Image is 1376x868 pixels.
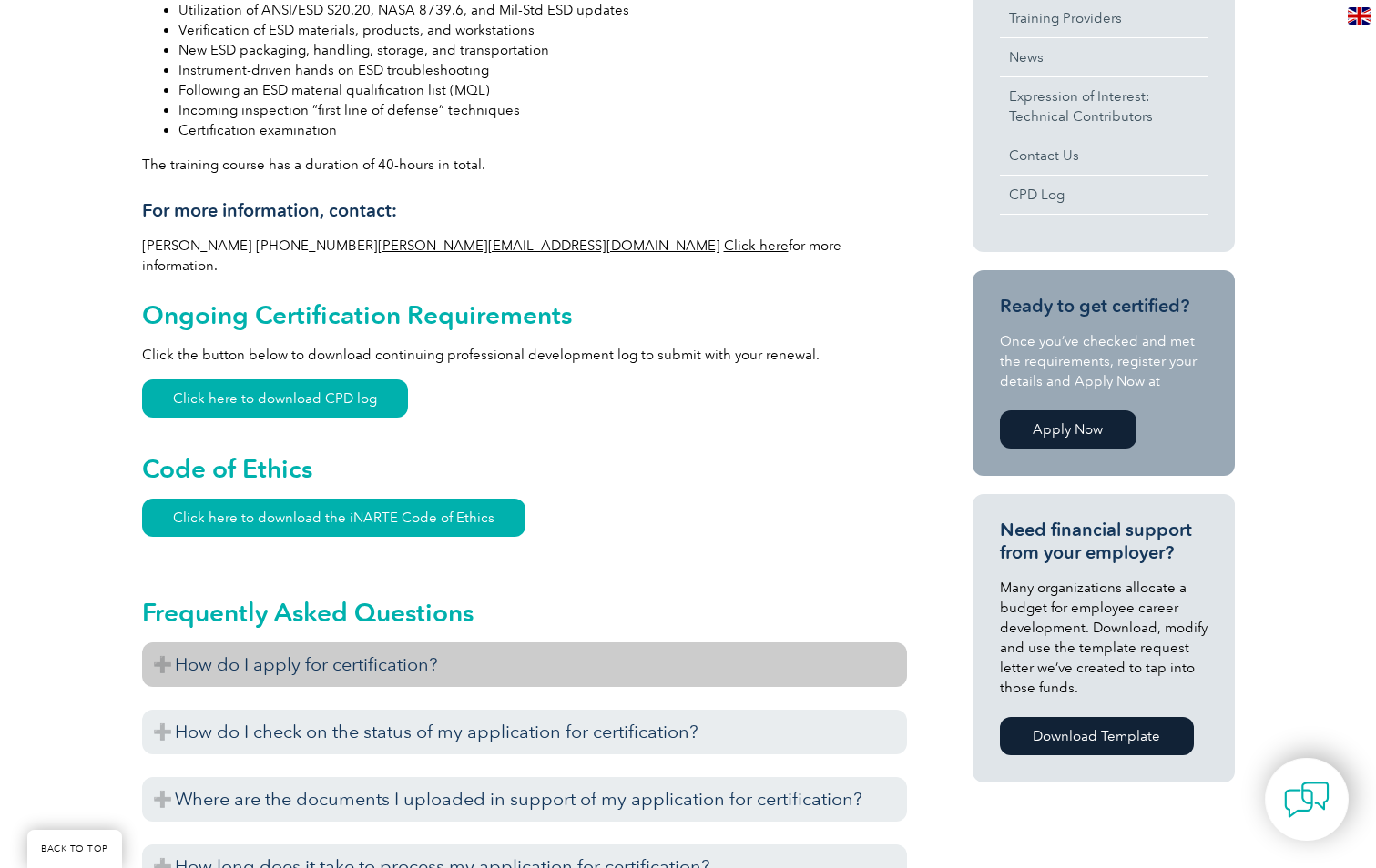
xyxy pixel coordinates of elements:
[724,237,789,254] a: Click here
[178,60,907,80] li: Instrument-driven hands on ESD troubleshooting
[142,710,907,754] h3: How do I check on the status of my application for certification?
[142,155,907,175] p: The training course has a duration of 40-hours in total.
[142,379,408,418] a: Click here to download CPD log
[142,345,907,365] p: Click the button below to download continuing professional development log to submit with your re...
[178,80,907,100] li: Following an ESD material qualification list (MQL)
[1000,578,1208,698] p: Many organizations allocate a budget for employee career development. Download, modify and use th...
[178,100,907,120] li: Incoming inspection “first line of defense” techniques
[1000,77,1208,136] a: Expression of Interest:Technical Contributors
[1000,410,1136,449] a: Apply Now
[142,236,907,276] p: [PERSON_NAME] [PHONE_NUMBER] for more information.
[1000,295,1208,318] h3: Ready to get certified?
[27,830,122,868] a: BACK TO TOP
[1000,38,1208,76] a: News
[178,120,907,140] li: Certification examination
[142,199,907,222] h3: For more information, contact:
[1000,176,1208,214] a: CPD Log
[142,454,907,483] h2: Code of Ethics
[1348,7,1371,25] img: en
[142,300,907,329] h2: Ongoing Certification Requirements
[1284,777,1330,823] img: contact-chat.png
[142,777,907,822] h3: Where are the documents I uploaded in support of my application for certification?
[1000,519,1208,564] h3: Need financial support from your employer?
[1000,331,1208,391] p: Once you’ve checked and met the requirements, register your details and Apply Now at
[142,499,525,537] a: Click here to download the iNARTE Code of Ethics
[142,598,907,627] h2: Frequently Asked Questions
[178,20,907,40] li: Verification of ESD materials, products, and workstations
[1000,136,1208,175] a: Contact Us
[1000,717,1194,755] a: Download Template
[142,642,907,687] h3: How do I apply for certification?
[178,40,907,60] li: New ESD packaging, handling, storage, and transportation
[378,237,720,254] a: [PERSON_NAME][EMAIL_ADDRESS][DOMAIN_NAME]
